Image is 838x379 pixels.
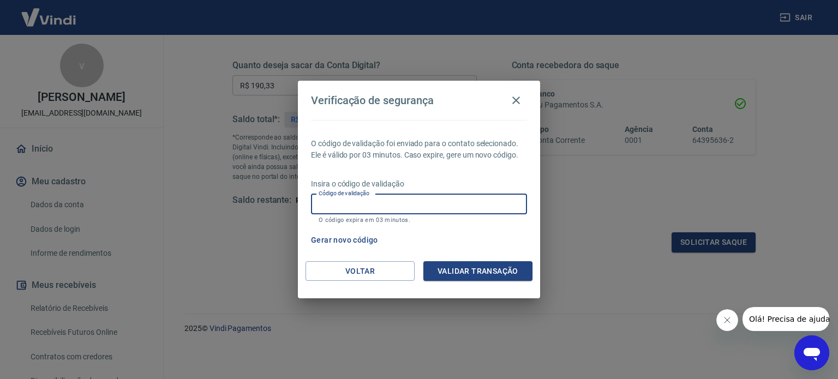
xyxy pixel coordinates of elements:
[311,94,434,107] h4: Verificação de segurança
[743,307,829,331] iframe: Mensagem da empresa
[7,8,92,16] span: Olá! Precisa de ajuda?
[306,261,415,281] button: Voltar
[311,178,527,190] p: Insira o código de validação
[716,309,738,331] iframe: Fechar mensagem
[319,189,369,197] label: Código de validação
[311,138,527,161] p: O código de validação foi enviado para o contato selecionado. Ele é válido por 03 minutos. Caso e...
[423,261,532,281] button: Validar transação
[794,335,829,370] iframe: Botão para abrir a janela de mensagens
[319,216,519,224] p: O código expira em 03 minutos.
[307,230,382,250] button: Gerar novo código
